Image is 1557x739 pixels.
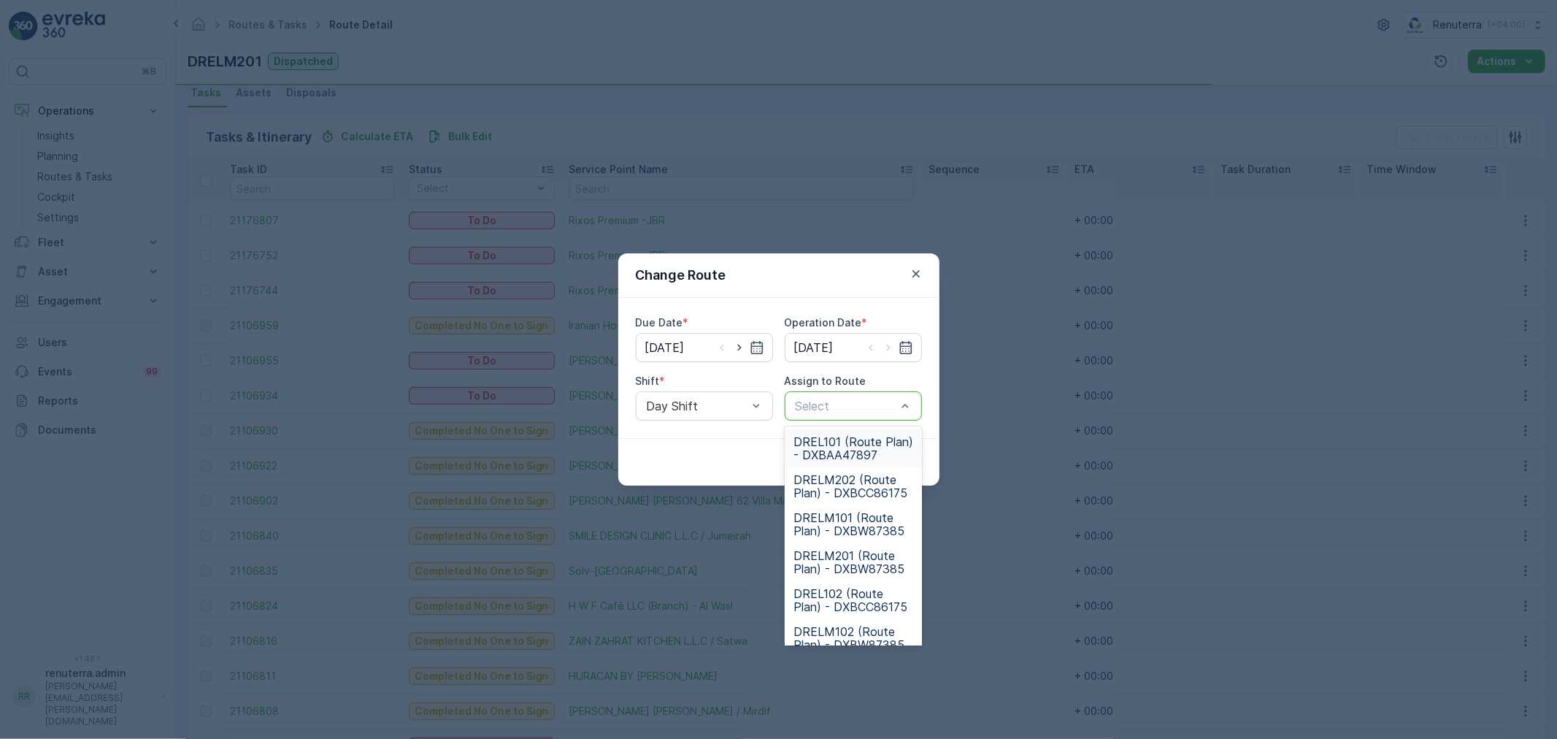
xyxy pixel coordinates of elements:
label: Shift [636,375,660,387]
span: DRELM201 (Route Plan) - DXBW87385 [793,549,913,575]
input: dd/mm/yyyy [785,333,922,362]
span: DRELM102 (Route Plan) - DXBW87385 [793,625,913,651]
span: DRELM101 (Route Plan) - DXBW87385 [793,511,913,537]
label: Assign to Route [785,375,866,387]
input: dd/mm/yyyy [636,333,773,362]
p: Change Route [636,265,726,286]
span: DREL101 (Route Plan) - DXBAA47897 [793,435,913,462]
p: Select [796,397,896,415]
span: DREL102 (Route Plan) - DXBCC86175 [793,587,913,613]
label: Due Date [636,316,683,329]
span: DRELM202 (Route Plan) - DXBCC86175 [793,473,913,499]
label: Operation Date [785,316,862,329]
